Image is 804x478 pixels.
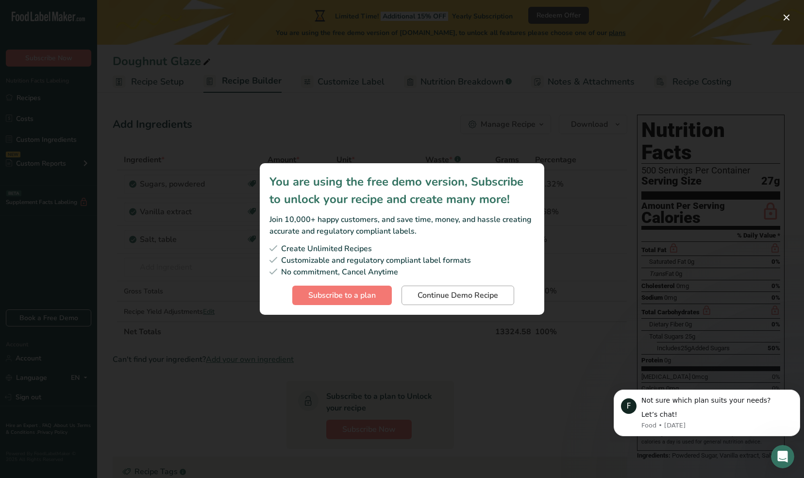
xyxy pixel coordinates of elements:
iframe: Intercom live chat [771,445,794,468]
div: Customizable and regulatory compliant label formats [269,255,535,266]
iframe: Intercom notifications message [610,381,804,442]
div: You are using the free demo version, Subscribe to unlock your recipe and create many more! [269,173,535,208]
div: No commitment, Cancel Anytime [269,266,535,278]
div: Join 10,000+ happy customers, and save time, money, and hassle creating accurate and regulatory c... [269,214,535,237]
div: Create Unlimited Recipes [269,243,535,255]
span: Continue Demo Recipe [418,290,498,301]
span: Subscribe to a plan [308,290,376,301]
button: Continue Demo Recipe [402,286,514,305]
button: Subscribe to a plan [292,286,392,305]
